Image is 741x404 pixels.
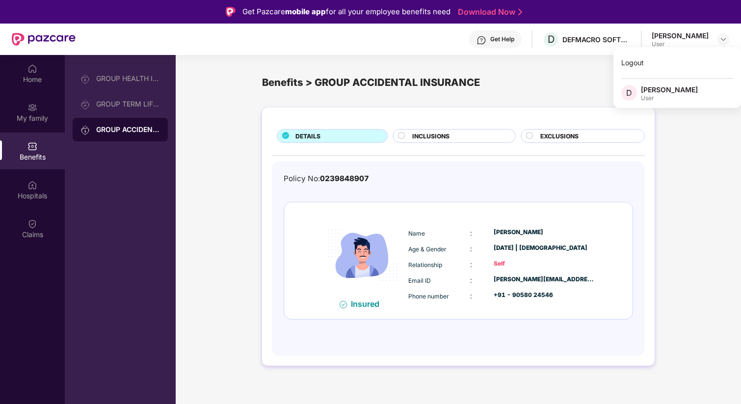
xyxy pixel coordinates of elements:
[226,7,236,17] img: Logo
[494,275,595,284] div: [PERSON_NAME][EMAIL_ADDRESS][DOMAIN_NAME]
[562,35,631,44] div: DEFMACRO SOFTWARE PRIVATE LIMITED
[80,125,90,135] img: svg+xml;base64,PHN2ZyB3aWR0aD0iMjAiIGhlaWdodD0iMjAiIHZpZXdCb3g9IjAgMCAyMCAyMCIgZmlsbD0ibm9uZSIgeG...
[470,244,472,253] span: :
[641,85,698,94] div: [PERSON_NAME]
[284,173,369,185] div: Policy No:
[548,33,555,45] span: D
[719,35,727,43] img: svg+xml;base64,PHN2ZyBpZD0iRHJvcGRvd24tMzJ4MzIiIHhtbG5zPSJodHRwOi8vd3d3LnczLm9yZy8yMDAwL3N2ZyIgd2...
[27,141,37,151] img: svg+xml;base64,PHN2ZyBpZD0iQmVuZWZpdHMiIHhtbG5zPSJodHRwOi8vd3d3LnczLm9yZy8yMDAwL3N2ZyIgd2lkdGg9Ij...
[27,180,37,190] img: svg+xml;base64,PHN2ZyBpZD0iSG9zcGl0YWxzIiB4bWxucz0iaHR0cDovL3d3dy53My5vcmcvMjAwMC9zdmciIHdpZHRoPS...
[319,212,406,298] img: icon
[518,7,522,17] img: Stroke
[494,243,595,253] div: [DATE] | [DEMOGRAPHIC_DATA]
[540,132,579,141] span: EXCLUSIONS
[641,94,698,102] div: User
[27,103,37,112] img: svg+xml;base64,PHN2ZyB3aWR0aD0iMjAiIGhlaWdodD0iMjAiIHZpZXdCb3g9IjAgMCAyMCAyMCIgZmlsbD0ibm9uZSIgeG...
[80,74,90,84] img: svg+xml;base64,PHN2ZyB3aWR0aD0iMjAiIGhlaWdodD0iMjAiIHZpZXdCb3g9IjAgMCAyMCAyMCIgZmlsbD0ibm9uZSIgeG...
[80,100,90,109] img: svg+xml;base64,PHN2ZyB3aWR0aD0iMjAiIGhlaWdodD0iMjAiIHZpZXdCb3g9IjAgMCAyMCAyMCIgZmlsbD0ibm9uZSIgeG...
[340,301,347,308] img: svg+xml;base64,PHN2ZyB4bWxucz0iaHR0cDovL3d3dy53My5vcmcvMjAwMC9zdmciIHdpZHRoPSIxNiIgaGVpZ2h0PSIxNi...
[96,125,160,135] div: GROUP ACCIDENTAL INSURANCE
[613,53,741,72] div: Logout
[285,7,326,16] strong: mobile app
[494,259,595,269] div: Self
[458,7,519,17] a: Download Now
[408,293,449,300] span: Phone number
[494,291,595,300] div: +91 - 90580 24546
[12,33,76,46] img: New Pazcare Logo
[295,132,320,141] span: DETAILS
[494,228,595,237] div: [PERSON_NAME]
[27,219,37,229] img: svg+xml;base64,PHN2ZyBpZD0iQ2xhaW0iIHhtbG5zPSJodHRwOi8vd3d3LnczLm9yZy8yMDAwL3N2ZyIgd2lkdGg9IjIwIi...
[320,174,369,183] span: 0239848907
[408,261,442,269] span: Relationship
[470,276,472,284] span: :
[408,230,425,237] span: Name
[626,87,632,99] span: D
[470,260,472,269] span: :
[408,245,447,253] span: Age & Gender
[470,292,472,300] span: :
[242,6,450,18] div: Get Pazcare for all your employee benefits need
[262,75,655,90] div: Benefits > GROUP ACCIDENTAL INSURANCE
[351,299,385,309] div: Insured
[27,64,37,74] img: svg+xml;base64,PHN2ZyBpZD0iSG9tZSIgeG1sbnM9Imh0dHA6Ly93d3cudzMub3JnLzIwMDAvc3ZnIiB3aWR0aD0iMjAiIG...
[96,75,160,82] div: GROUP HEALTH INSURANCE
[490,35,514,43] div: Get Help
[476,35,486,45] img: svg+xml;base64,PHN2ZyBpZD0iSGVscC0zMngzMiIgeG1sbnM9Imh0dHA6Ly93d3cudzMub3JnLzIwMDAvc3ZnIiB3aWR0aD...
[96,100,160,108] div: GROUP TERM LIFE INSURANCE
[412,132,450,141] span: INCLUSIONS
[652,31,709,40] div: [PERSON_NAME]
[408,277,431,284] span: Email ID
[470,229,472,237] span: :
[652,40,709,48] div: User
